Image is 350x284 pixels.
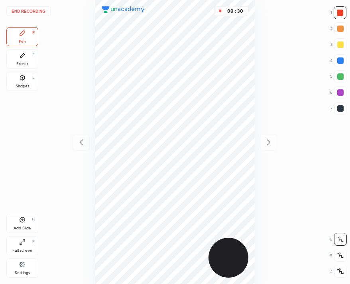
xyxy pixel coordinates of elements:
div: Eraser [16,62,28,66]
div: F [32,240,35,244]
div: 3 [330,38,347,51]
div: X [330,249,347,262]
div: 4 [330,54,347,67]
div: Add Slide [14,226,31,230]
div: L [32,75,35,79]
div: Settings [15,271,30,275]
div: 00 : 30 [226,8,245,14]
div: Pen [19,39,26,43]
div: H [32,217,35,221]
button: End recording [6,6,51,16]
div: 7 [330,102,347,115]
div: P [32,31,35,35]
div: C [330,233,347,246]
div: Full screen [12,248,32,252]
div: 5 [330,70,347,83]
img: logo.38c385cc.svg [102,6,145,13]
div: Shapes [16,84,29,88]
div: E [32,53,35,57]
div: Z [330,265,347,278]
div: 2 [330,22,347,35]
div: 1 [330,6,346,19]
div: 6 [330,86,347,99]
